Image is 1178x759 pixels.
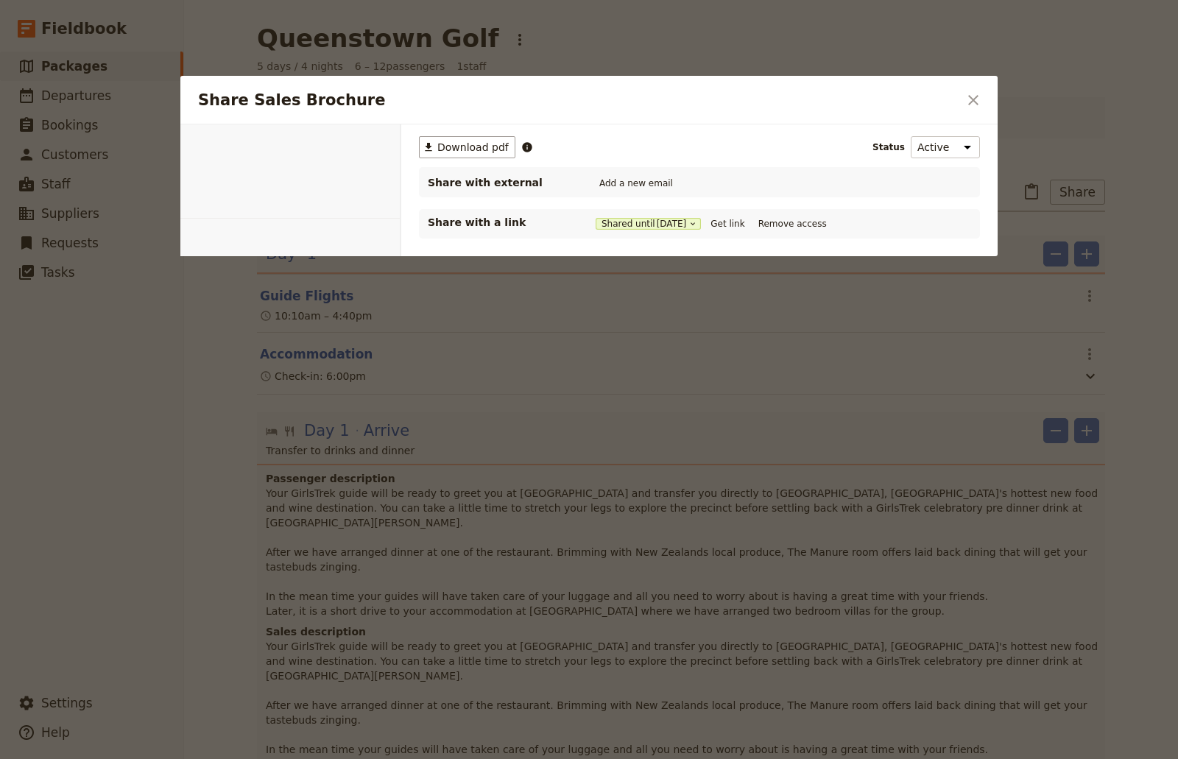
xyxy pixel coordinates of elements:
[419,136,515,158] button: ​Download pdf
[911,136,980,158] select: Status
[961,88,986,113] button: Close dialog
[198,89,958,111] h2: Share Sales Brochure
[707,216,748,232] button: Get link
[596,175,677,191] button: Add a new email
[437,140,509,155] span: Download pdf
[657,218,687,230] span: [DATE]
[428,175,575,190] span: Share with external
[596,218,701,230] button: Shared until[DATE]
[428,215,575,230] p: Share with a link
[872,141,905,153] span: Status
[755,216,830,232] button: Remove access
